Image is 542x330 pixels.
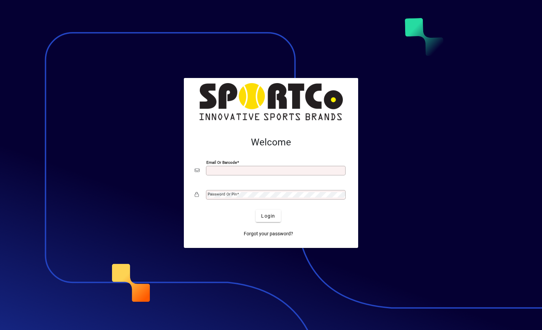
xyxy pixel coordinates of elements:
span: Login [261,213,275,220]
h2: Welcome [195,137,347,148]
a: Forgot your password? [241,227,296,240]
mat-label: Password or Pin [208,192,237,197]
button: Login [256,210,281,222]
span: Forgot your password? [244,230,293,237]
mat-label: Email or Barcode [206,160,237,165]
